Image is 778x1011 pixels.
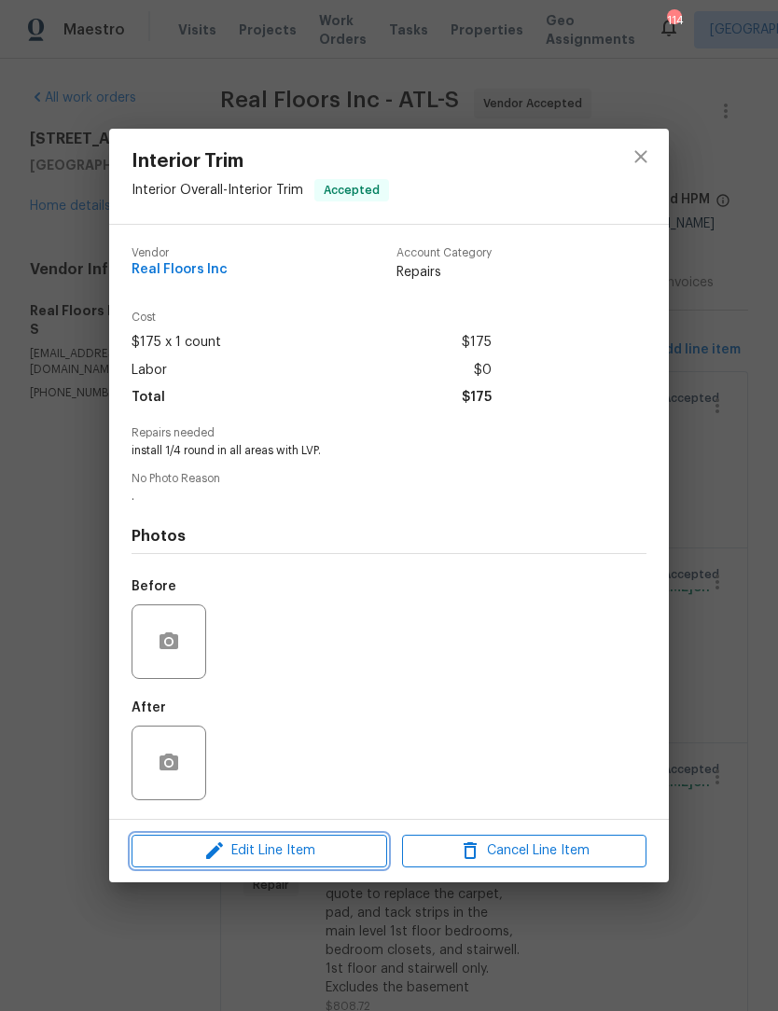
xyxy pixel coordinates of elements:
[408,839,641,863] span: Cancel Line Item
[462,329,492,356] span: $175
[132,184,303,197] span: Interior Overall - Interior Trim
[396,247,492,259] span: Account Category
[396,263,492,282] span: Repairs
[462,384,492,411] span: $175
[132,473,646,485] span: No Photo Reason
[316,181,387,200] span: Accepted
[137,839,382,863] span: Edit Line Item
[132,427,646,439] span: Repairs needed
[667,11,680,30] div: 114
[132,384,165,411] span: Total
[132,151,389,172] span: Interior Trim
[132,443,595,459] span: install 1/4 round in all areas with LVP.
[474,357,492,384] span: $0
[132,835,387,867] button: Edit Line Item
[132,329,221,356] span: $175 x 1 count
[132,580,176,593] h5: Before
[132,312,492,324] span: Cost
[132,701,166,714] h5: After
[132,527,646,546] h4: Photos
[132,247,228,259] span: Vendor
[132,357,167,384] span: Labor
[132,263,228,277] span: Real Floors Inc
[402,835,646,867] button: Cancel Line Item
[618,134,663,179] button: close
[132,489,595,505] span: .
